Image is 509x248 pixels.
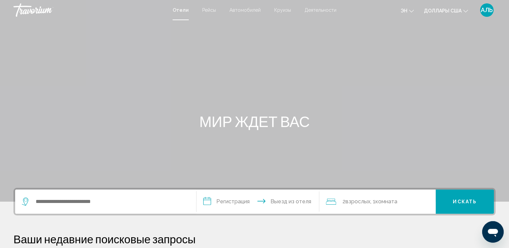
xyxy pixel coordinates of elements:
[229,7,261,13] a: Автомобилей
[15,190,494,214] div: Виджет поиска
[202,7,216,13] a: Рейсы
[304,7,336,13] a: Деятельности
[424,8,462,13] span: Доллары США
[424,6,468,15] button: Изменить валюту
[274,7,291,13] a: Круизы
[129,113,381,130] h1: МИР ЖДЕТ ВАС
[319,190,436,214] button: Путешественники: 2 взрослых, 0 детей
[345,198,370,205] span: Взрослых
[370,198,375,205] font: , 1
[481,7,493,13] span: АЛЬ
[401,8,407,13] span: эн
[13,232,496,246] p: Ваши недавние поисковые запросы
[173,7,189,13] a: Отели
[375,198,397,205] span: Комната
[342,198,345,205] font: 2
[196,190,320,214] button: Даты заезда и выезда
[482,221,504,243] iframe: Кнопка запуска окна обмена сообщениями
[436,190,494,214] button: Искать
[478,3,496,17] button: Пользовательское меню
[401,6,414,15] button: Изменение языка
[453,199,477,205] span: Искать
[13,3,166,17] a: Травориум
